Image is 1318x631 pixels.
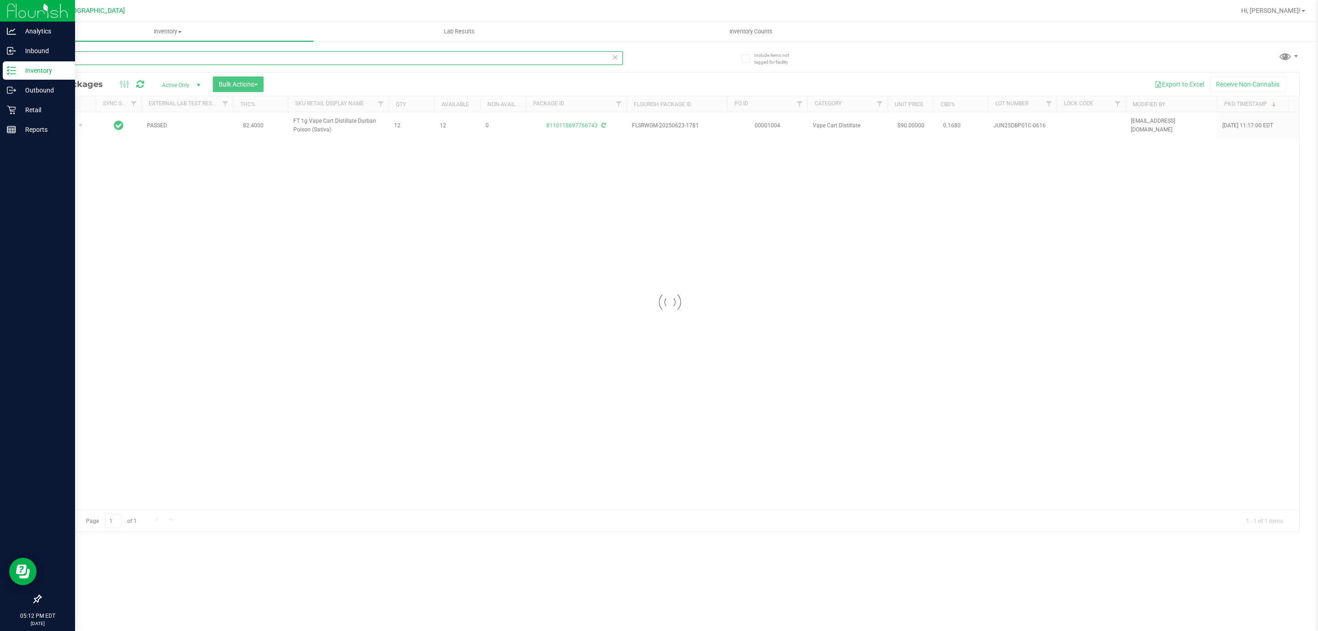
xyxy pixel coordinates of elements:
[16,45,71,56] p: Inbound
[9,558,37,585] iframe: Resource center
[62,7,125,15] span: [GEOGRAPHIC_DATA]
[22,22,313,41] a: Inventory
[4,612,71,620] p: 05:12 PM EDT
[7,66,16,75] inline-svg: Inventory
[16,104,71,115] p: Retail
[7,86,16,95] inline-svg: Outbound
[40,51,623,65] input: Search Package ID, Item Name, SKU, Lot or Part Number...
[16,65,71,76] p: Inventory
[16,26,71,37] p: Analytics
[605,22,897,41] a: Inventory Counts
[7,46,16,55] inline-svg: Inbound
[717,27,785,36] span: Inventory Counts
[7,27,16,36] inline-svg: Analytics
[754,52,800,65] span: Include items not tagged for facility
[432,27,487,36] span: Lab Results
[313,22,605,41] a: Lab Results
[22,27,313,36] span: Inventory
[16,85,71,96] p: Outbound
[16,124,71,135] p: Reports
[1241,7,1301,14] span: Hi, [PERSON_NAME]!
[4,620,71,627] p: [DATE]
[612,51,618,63] span: Clear
[7,105,16,114] inline-svg: Retail
[7,125,16,134] inline-svg: Reports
